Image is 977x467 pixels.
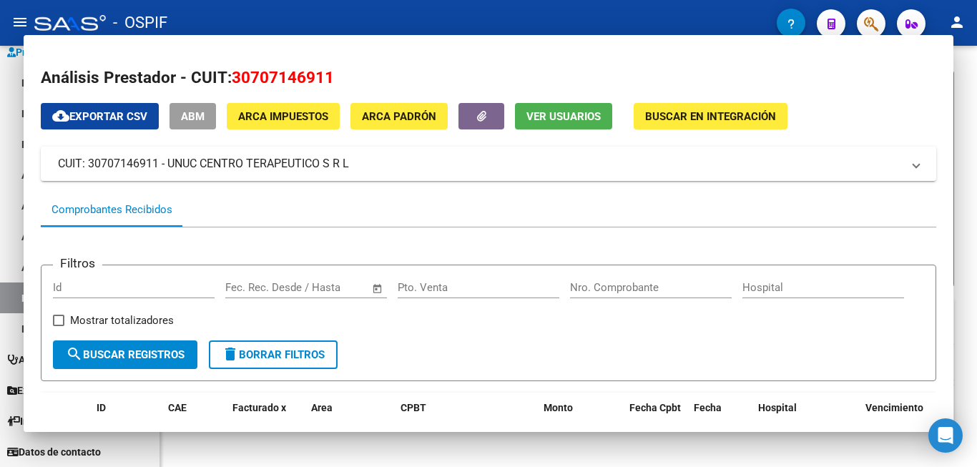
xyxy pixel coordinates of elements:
[53,340,197,369] button: Buscar Registros
[52,107,69,124] mat-icon: cloud_download
[232,68,334,87] span: 30707146911
[238,110,328,123] span: ARCA Impuestos
[222,348,325,361] span: Borrar Filtros
[70,312,174,329] span: Mostrar totalizadores
[285,281,354,294] input: End date
[350,103,448,129] button: ARCA Padrón
[544,402,573,413] span: Monto
[168,402,187,413] span: CAE
[66,348,185,361] span: Buscar Registros
[227,393,305,456] datatable-header-cell: Facturado x Orden De
[181,110,205,123] span: ABM
[7,413,74,429] span: Instructivos
[311,402,333,413] span: Area
[41,147,936,181] mat-expansion-panel-header: CUIT: 30707146911 - UNUC CENTRO TERAPEUTICO S R L
[401,402,426,413] span: CPBT
[645,110,776,123] span: Buscar en Integración
[362,110,436,123] span: ARCA Padrón
[7,444,101,460] span: Datos de contacto
[7,44,137,60] span: Prestadores / Proveedores
[113,7,167,39] span: - OSPIF
[232,402,286,430] span: Facturado x Orden De
[222,345,239,363] mat-icon: delete
[209,340,338,369] button: Borrar Filtros
[66,345,83,363] mat-icon: search
[752,393,860,456] datatable-header-cell: Hospital
[97,402,106,413] span: ID
[634,103,787,129] button: Buscar en Integración
[526,110,601,123] span: Ver Usuarios
[162,393,227,456] datatable-header-cell: CAE
[395,393,538,456] datatable-header-cell: CPBT
[91,393,162,456] datatable-header-cell: ID
[624,393,688,456] datatable-header-cell: Fecha Cpbt
[227,103,340,129] button: ARCA Impuestos
[865,402,923,430] span: Vencimiento Auditoría
[860,393,924,456] datatable-header-cell: Vencimiento Auditoría
[694,402,734,430] span: Fecha Recibido
[629,402,681,413] span: Fecha Cpbt
[305,393,395,456] datatable-header-cell: Area
[928,418,963,453] div: Open Intercom Messenger
[41,103,159,129] button: Exportar CSV
[7,383,122,398] span: Explorador de Archivos
[52,110,147,123] span: Exportar CSV
[688,393,752,456] datatable-header-cell: Fecha Recibido
[948,14,966,31] mat-icon: person
[170,103,216,129] button: ABM
[11,14,29,31] mat-icon: menu
[758,402,797,413] span: Hospital
[53,254,102,272] h3: Filtros
[41,66,936,90] h2: Análisis Prestador - CUIT:
[225,281,272,294] input: Start date
[7,352,87,368] span: Autorizaciones
[515,103,612,129] button: Ver Usuarios
[51,202,172,218] div: Comprobantes Recibidos
[58,155,902,172] mat-panel-title: CUIT: 30707146911 - UNUC CENTRO TERAPEUTICO S R L
[538,393,624,456] datatable-header-cell: Monto
[370,280,386,297] button: Open calendar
